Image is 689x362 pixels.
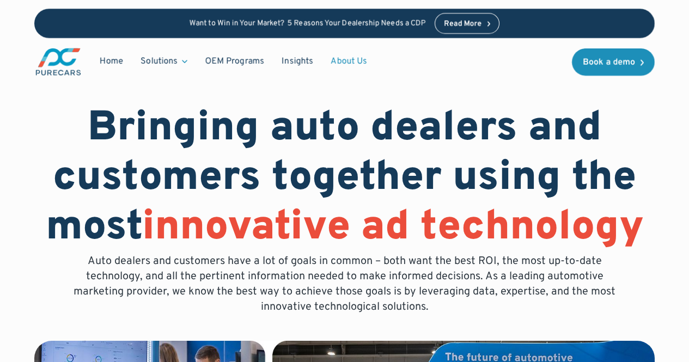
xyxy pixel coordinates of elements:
div: Solutions [141,56,178,68]
a: Insights [273,51,322,72]
div: Solutions [132,51,196,72]
a: About Us [322,51,376,72]
a: OEM Programs [196,51,273,72]
span: innovative ad technology [142,202,644,254]
div: Book a demo [583,58,635,67]
p: Want to Win in Your Market? 5 Reasons Your Dealership Needs a CDP [190,19,426,28]
img: purecars logo [34,47,82,77]
h1: Bringing auto dealers and customers together using the most [34,105,655,254]
p: Auto dealers and customers have a lot of goals in common – both want the best ROI, the most up-to... [66,254,624,315]
a: Read More [435,13,500,34]
a: Home [91,51,132,72]
div: Read More [444,20,482,28]
a: Book a demo [572,48,655,76]
a: main [34,47,82,77]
